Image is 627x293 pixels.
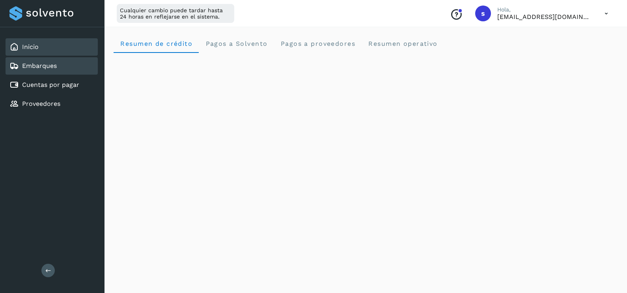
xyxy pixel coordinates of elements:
[205,40,267,47] span: Pagos a Solvento
[117,4,234,23] div: Cualquier cambio puede tardar hasta 24 horas en reflejarse en el sistema.
[120,40,192,47] span: Resumen de crédito
[6,76,98,94] div: Cuentas por pagar
[497,13,592,21] p: smedina@niagarawater.com
[6,95,98,113] div: Proveedores
[22,62,57,69] a: Embarques
[497,6,592,13] p: Hola,
[368,40,438,47] span: Resumen operativo
[22,100,60,107] a: Proveedores
[22,43,39,51] a: Inicio
[22,81,79,88] a: Cuentas por pagar
[280,40,355,47] span: Pagos a proveedores
[6,38,98,56] div: Inicio
[6,57,98,75] div: Embarques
